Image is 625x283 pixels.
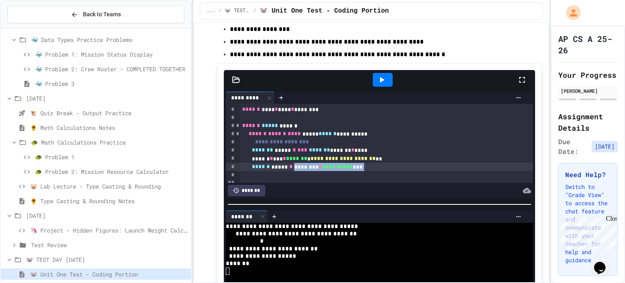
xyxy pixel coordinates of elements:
[31,35,188,44] span: 🐳 Data Types Practice Problems
[30,197,188,205] span: 🌻 Type Casting & Rounding Notes
[558,137,588,156] span: Due Date:
[565,183,611,264] p: Switch to "Grade View" to access the chat feature and communicate with your teacher for help and ...
[30,226,188,235] span: 🦄 Project - Hidden Figures: Launch Weight Calculator
[31,241,188,249] span: Test Review
[558,111,618,134] h2: Assignment Details
[26,94,188,103] span: [DATE]
[26,255,188,264] span: 🐭 TEST DAY [DATE]
[219,8,221,14] span: /
[253,8,256,14] span: /
[7,6,184,23] button: Back to Teams
[558,33,618,56] h1: AP CS A 25-26
[35,167,188,176] span: 🐢 Problem 2: Mission Resource Calculator
[260,6,389,16] span: 🐭 Unit One Test - Coding Portion
[30,270,188,279] span: 🐭 Unit One Test - Coding Portion
[565,170,611,180] h3: Need Help?
[30,109,188,117] span: 🐮 Quiz Break - Output Practice
[561,87,615,94] div: [PERSON_NAME]
[35,65,188,73] span: 🐳 Problem 2: Crew Roster - COMPLETED TOGETHER
[207,8,216,14] span: ...
[35,50,188,59] span: 🐳 Problem 1: Mission Status Display
[3,3,56,52] div: Chat with us now!Close
[35,153,188,161] span: 🐢 Problem 1
[225,8,250,14] span: 🐭 TEST DAY [DATE]
[35,79,188,88] span: 🐳 Problem 3
[557,3,583,22] div: My Account
[30,182,188,191] span: 🐷 Lab Lecture - Type Casting & Rounding
[591,250,617,275] iframe: chat widget
[31,138,188,147] span: 🐢 Math Calculations Practice
[557,215,617,250] iframe: chat widget
[30,123,188,132] span: 🌻 Math Calculations Notes
[592,141,618,152] span: [DATE]
[83,10,121,19] span: Back to Teams
[558,69,618,81] h2: Your Progress
[26,211,188,220] span: [DATE]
